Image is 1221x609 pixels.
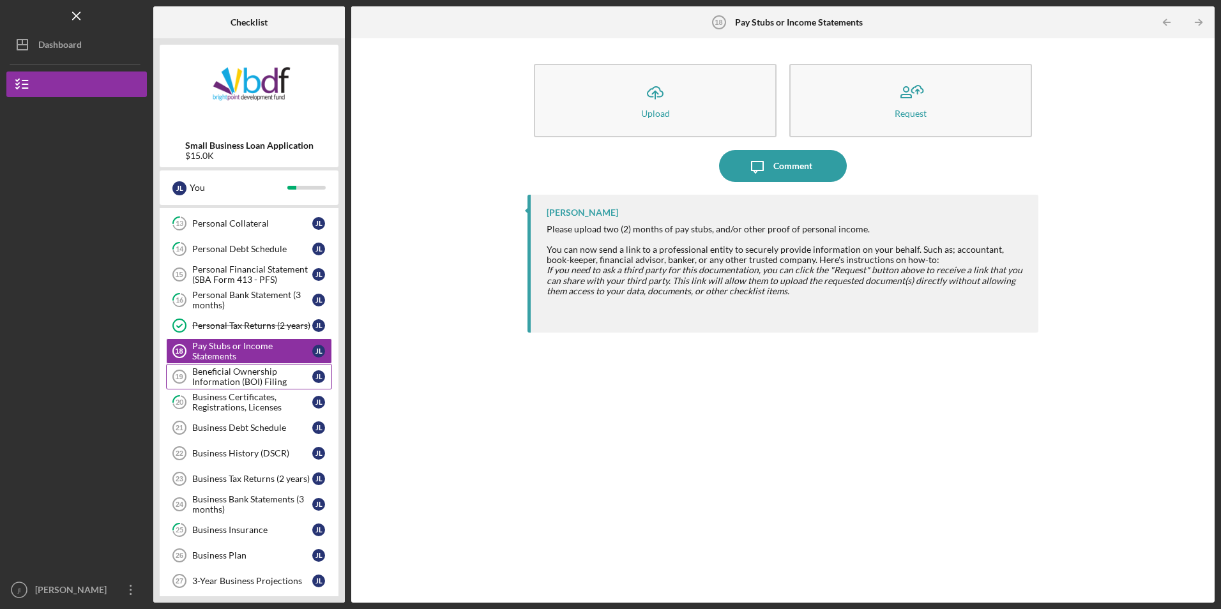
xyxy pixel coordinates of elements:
div: Please upload two (2) months of pay stubs, and/or other proof of personal income. [547,224,1025,234]
tspan: 27 [176,577,183,585]
a: 273-Year Business Projectionsjl [166,568,332,594]
img: Product logo [160,51,338,128]
div: Upload [641,109,670,118]
div: $15.0K [185,151,314,161]
div: j l [312,217,325,230]
tspan: 16 [176,296,184,304]
tspan: 23 [176,475,183,483]
div: Business Tax Returns (2 years) [192,474,312,484]
button: jl[PERSON_NAME] [6,577,147,603]
div: [PERSON_NAME] [32,577,115,606]
a: 20Business Certificates, Registrations, Licensesjl [166,389,332,415]
a: 23Business Tax Returns (2 years)jl [166,466,332,492]
div: 3-Year Business Projections [192,576,312,586]
div: Pay Stubs or Income Statements [192,341,312,361]
div: Dashboard [38,32,82,61]
a: 24Business Bank Statements (3 months)jl [166,492,332,517]
div: j l [312,268,325,281]
div: ​ [547,265,1025,296]
div: Business Insurance [192,525,312,535]
b: Pay Stubs or Income Statements [735,17,863,27]
a: 16Personal Bank Statement (3 months)jl [166,287,332,313]
div: j l [312,345,325,357]
div: Request [895,109,927,118]
div: j l [312,447,325,460]
div: j l [312,575,325,587]
div: j l [312,421,325,434]
tspan: 18 [715,19,722,26]
tspan: 18 [175,347,183,355]
div: Business History (DSCR) [192,448,312,458]
button: Request [789,64,1032,137]
a: 19Beneficial Ownership Information (BOI) Filingjl [166,364,332,389]
a: 26Business Planjl [166,543,332,568]
tspan: 24 [176,500,184,508]
div: j l [172,181,186,195]
div: Business Plan [192,550,312,560]
div: j l [312,498,325,511]
div: j l [312,472,325,485]
em: If you need to ask a third party for this documentation, you can click the "Request" button above... [547,264,1022,296]
tspan: 25 [176,526,183,534]
a: 22Business History (DSCR)jl [166,440,332,466]
a: 13Personal Collateraljl [166,211,332,236]
div: You [190,177,287,199]
div: j l [312,396,325,409]
button: Dashboard [6,32,147,57]
div: Personal Collateral [192,218,312,229]
text: jl [17,587,20,594]
div: j l [312,549,325,562]
div: Personal Bank Statement (3 months) [192,290,312,310]
a: Personal Tax Returns (2 years)jl [166,313,332,338]
b: Checklist [231,17,268,27]
tspan: 14 [176,245,184,253]
div: j l [312,523,325,536]
div: j l [312,370,325,383]
div: j l [312,243,325,255]
a: 21Business Debt Schedulejl [166,415,332,440]
div: You can now send a link to a professional entity to securely provide information on your behalf. ... [547,244,1025,265]
tspan: 13 [176,220,183,228]
div: Business Certificates, Registrations, Licenses [192,392,312,412]
button: Comment [719,150,847,182]
tspan: 21 [176,424,183,432]
div: j l [312,294,325,306]
tspan: 15 [175,271,183,278]
div: [PERSON_NAME] [547,207,618,218]
div: Beneficial Ownership Information (BOI) Filing [192,366,312,387]
div: Comment [773,150,812,182]
tspan: 19 [175,373,183,380]
a: 14Personal Debt Schedulejl [166,236,332,262]
div: Business Debt Schedule [192,423,312,433]
div: Business Bank Statements (3 months) [192,494,312,515]
tspan: 22 [176,449,183,457]
div: Personal Financial Statement (SBA Form 413 - PFS) [192,264,312,285]
div: j l [312,319,325,332]
div: Personal Debt Schedule [192,244,312,254]
tspan: 20 [176,398,184,407]
a: 15Personal Financial Statement (SBA Form 413 - PFS)jl [166,262,332,287]
a: 18Pay Stubs or Income Statementsjl [166,338,332,364]
a: 25Business Insurancejl [166,517,332,543]
tspan: 26 [176,552,183,559]
button: Upload [534,64,777,137]
b: Small Business Loan Application [185,140,314,151]
div: Personal Tax Returns (2 years) [192,320,312,331]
